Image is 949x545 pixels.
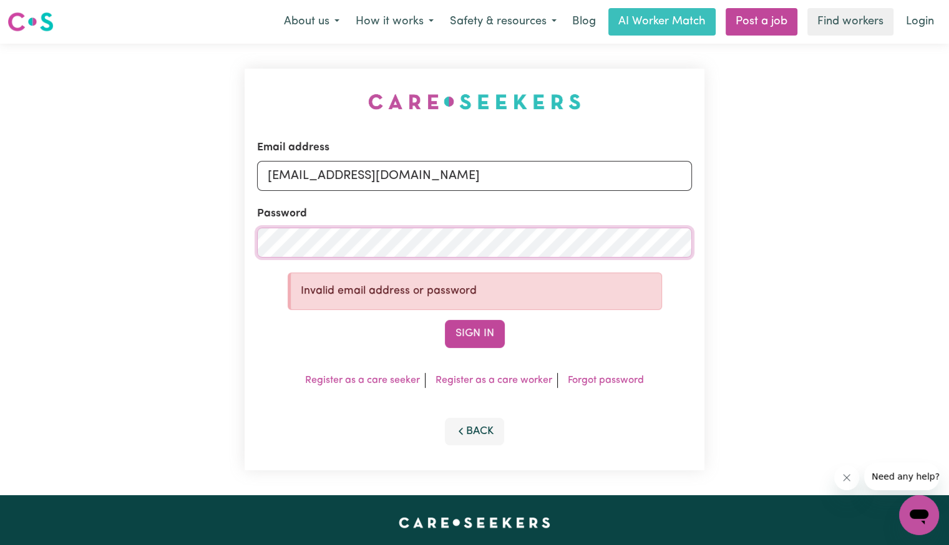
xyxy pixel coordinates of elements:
iframe: Message from company [864,463,939,490]
a: Blog [565,8,603,36]
a: AI Worker Match [608,8,716,36]
span: Need any help? [7,9,75,19]
a: Find workers [807,8,893,36]
img: Careseekers logo [7,11,54,33]
label: Email address [257,140,329,156]
input: Email address [257,161,692,191]
button: Sign In [445,320,505,347]
button: About us [276,9,348,35]
iframe: Button to launch messaging window [899,495,939,535]
label: Password [257,206,307,222]
a: Register as a care worker [436,375,552,385]
button: Safety & resources [442,9,565,35]
a: Careseekers home page [399,518,550,528]
a: Login [898,8,942,36]
a: Careseekers logo [7,7,54,36]
button: Back [445,418,505,445]
p: Invalid email address or password [301,283,651,299]
a: Post a job [726,8,797,36]
a: Forgot password [568,375,644,385]
iframe: Close message [834,465,859,490]
a: Register as a care seeker [305,375,420,385]
button: How it works [348,9,442,35]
